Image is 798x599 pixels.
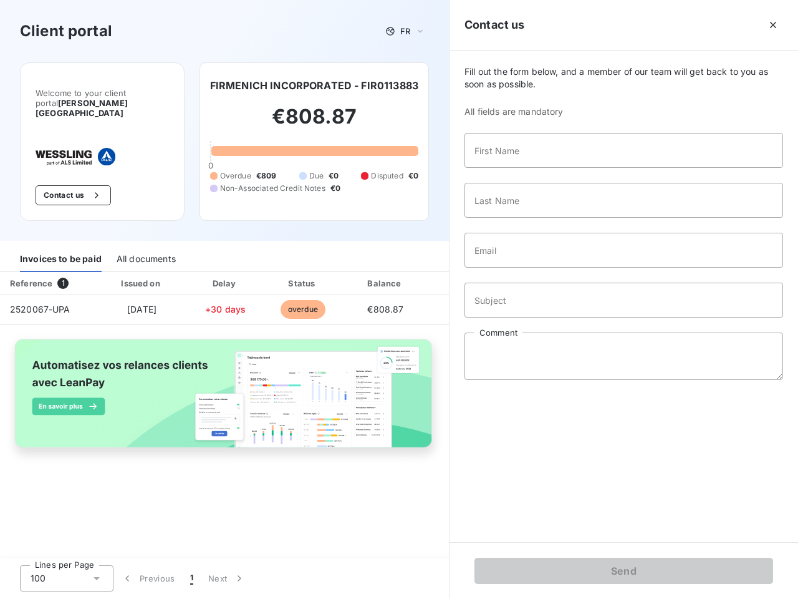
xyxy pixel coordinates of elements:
span: [DATE] [127,304,156,314]
span: 2520067-UPA [10,304,70,314]
span: €808.87 [367,304,403,314]
span: Disputed [371,170,403,182]
div: Status [266,277,340,290]
h5: Contact us [464,16,525,34]
img: Company logo [36,148,115,165]
div: All documents [117,246,176,272]
span: Overdue [220,170,251,182]
button: Send [474,558,773,584]
input: placeholder [464,183,783,218]
span: FR [400,26,410,36]
input: placeholder [464,233,783,268]
div: Delay [190,277,261,290]
span: 1 [190,572,193,585]
input: placeholder [464,133,783,168]
span: Fill out the form below, and a member of our team will get back to you as soon as possible. [464,66,783,90]
span: [PERSON_NAME] [GEOGRAPHIC_DATA] [36,98,128,118]
input: placeholder [464,283,783,318]
img: banner [5,333,444,466]
h6: FIRMENICH INCORPORATED - FIR0113883 [210,78,418,93]
div: Invoices to be paid [20,246,102,272]
span: €0 [330,183,340,194]
div: Issued on [99,277,185,290]
span: 1 [57,278,69,289]
span: Due [309,170,324,182]
h2: €808.87 [210,104,418,142]
span: All fields are mandatory [464,105,783,118]
span: €809 [256,170,277,182]
div: Balance [345,277,426,290]
span: 100 [31,572,46,585]
button: Next [201,565,253,592]
span: €0 [329,170,339,182]
button: 1 [183,565,201,592]
span: 0 [208,160,213,170]
span: Welcome to your client portal [36,88,169,118]
h3: Client portal [20,20,112,42]
div: PDF [431,277,494,290]
span: overdue [281,300,325,319]
div: Reference [10,278,52,288]
button: Contact us [36,185,111,205]
span: €0 [408,170,418,182]
button: Previous [113,565,183,592]
span: +30 days [205,304,246,314]
span: Non-Associated Credit Notes [220,183,325,194]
